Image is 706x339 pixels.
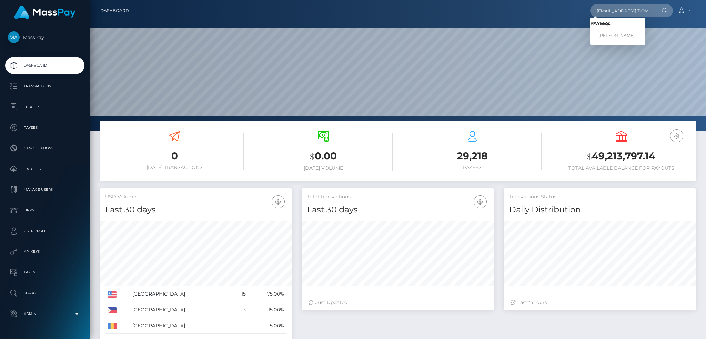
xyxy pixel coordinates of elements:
[8,288,82,298] p: Search
[5,160,84,178] a: Batches
[105,149,244,163] h3: 0
[8,205,82,216] p: Links
[8,122,82,133] p: Payees
[100,3,129,18] a: Dashboard
[307,193,488,200] h5: Total Transactions
[8,60,82,71] p: Dashboard
[552,165,690,171] h6: Total Available Balance for Payouts
[105,164,244,170] h6: [DATE] Transactions
[105,193,286,200] h5: USD Volume
[8,185,82,195] p: Manage Users
[5,119,84,136] a: Payees
[5,181,84,198] a: Manage Users
[248,302,286,318] td: 15.00%
[590,29,645,42] a: [PERSON_NAME]
[509,193,690,200] h5: Transactions Status
[232,318,248,334] td: 1
[5,264,84,281] a: Taxes
[8,267,82,278] p: Taxes
[108,307,117,313] img: PH.png
[8,226,82,236] p: User Profile
[5,34,84,40] span: MassPay
[130,302,232,318] td: [GEOGRAPHIC_DATA]
[232,302,248,318] td: 3
[8,81,82,91] p: Transactions
[248,286,286,302] td: 75.00%
[307,204,488,216] h4: Last 30 days
[5,222,84,240] a: User Profile
[8,102,82,112] p: Ledger
[8,143,82,153] p: Cancellations
[130,286,232,302] td: [GEOGRAPHIC_DATA]
[130,318,232,334] td: [GEOGRAPHIC_DATA]
[5,305,84,322] a: Admin
[5,140,84,157] a: Cancellations
[309,299,487,306] div: Just Updated
[108,291,117,298] img: US.png
[8,164,82,174] p: Batches
[232,286,248,302] td: 15
[310,152,315,161] small: $
[5,202,84,219] a: Links
[5,98,84,116] a: Ledger
[587,152,592,161] small: $
[5,57,84,74] a: Dashboard
[248,318,286,334] td: 5.00%
[8,247,82,257] p: API Keys
[5,285,84,302] a: Search
[511,299,689,306] div: Last hours
[254,149,393,163] h3: 0.00
[5,78,84,95] a: Transactions
[590,21,645,27] h6: Payees:
[105,204,286,216] h4: Last 30 days
[403,164,542,170] h6: Payees
[552,149,690,163] h3: 49,213,797.14
[14,6,75,19] img: MassPay Logo
[108,323,117,329] img: RO.png
[8,309,82,319] p: Admin
[254,165,393,171] h6: [DATE] Volume
[509,204,690,216] h4: Daily Distribution
[527,299,533,306] span: 24
[403,149,542,163] h3: 29,218
[5,243,84,260] a: API Keys
[8,31,20,43] img: MassPay
[590,4,655,17] input: Search...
